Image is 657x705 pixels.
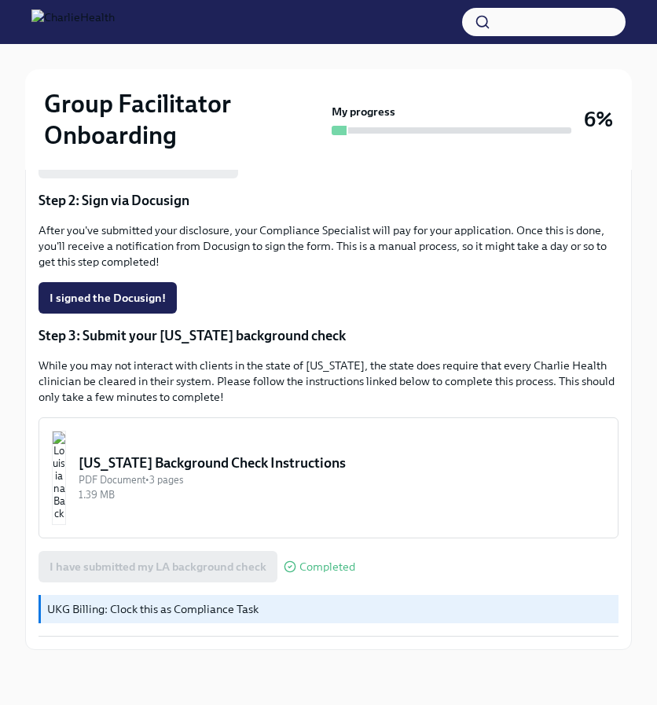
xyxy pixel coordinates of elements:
div: 1.39 MB [79,487,605,502]
h3: 6% [584,105,613,134]
p: After you've submitted your disclosure, your Compliance Specialist will pay for your application.... [39,222,618,270]
div: [US_STATE] Background Check Instructions [79,453,605,472]
span: Completed [299,561,355,573]
button: [US_STATE] Background Check InstructionsPDF Document•3 pages1.39 MB [39,417,618,538]
p: UKG Billing: Clock this as Compliance Task [47,601,612,617]
p: While you may not interact with clients in the state of [US_STATE], the state does require that e... [39,358,618,405]
h2: Group Facilitator Onboarding [44,88,325,151]
span: I signed the Docusign! [50,290,166,306]
button: I signed the Docusign! [39,282,177,314]
strong: My progress [332,104,395,119]
img: CharlieHealth [31,9,115,35]
img: Louisiana Background Check Instructions [52,431,66,525]
div: PDF Document • 3 pages [79,472,605,487]
p: Step 2: Sign via Docusign [39,191,618,210]
p: Step 3: Submit your [US_STATE] background check [39,326,618,345]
